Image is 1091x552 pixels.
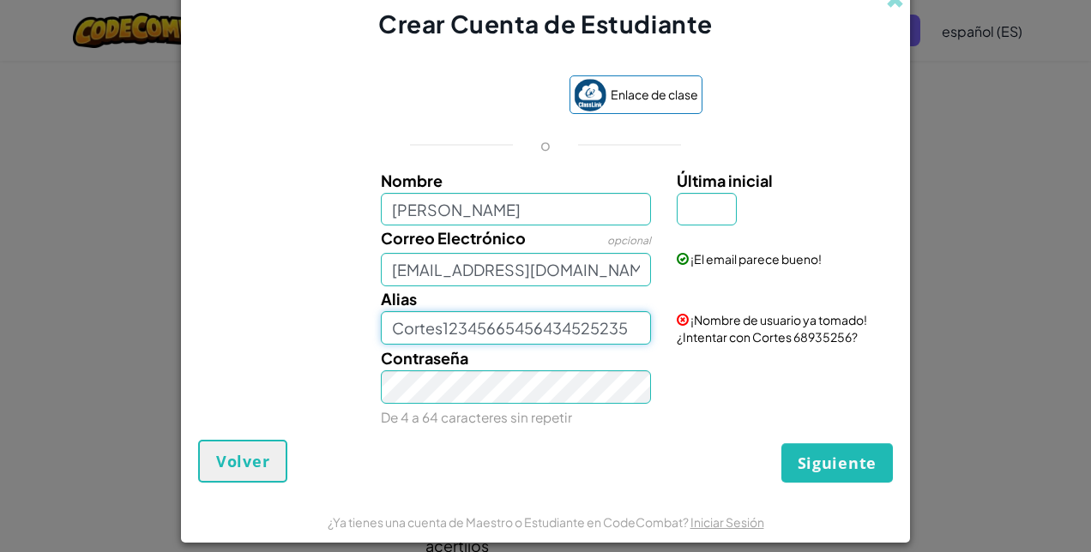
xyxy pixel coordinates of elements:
[607,234,651,247] span: opcional
[540,135,551,155] p: o
[216,451,269,471] span: Volver
[574,79,606,111] img: classlink-logo-small.png
[690,514,764,530] a: Iniciar Sesión
[677,312,867,345] span: ¡Nombre de usuario ya tomado! ¿Intentar con Cortes 68935256?
[381,228,526,248] span: Correo Electrónico
[381,171,443,190] span: Nombre
[378,9,713,39] span: Crear Cuenta de Estudiante
[381,348,468,368] span: Contraseña
[781,443,893,483] button: Siguiente
[798,453,877,473] span: Siguiente
[381,289,417,309] span: Alias
[381,78,561,116] iframe: Botón de Acceder con Google
[198,440,287,483] button: Volver
[690,251,822,267] span: ¡El email parece bueno!
[611,82,698,107] span: Enlace de clase
[677,171,773,190] span: Última inicial
[381,409,572,425] small: De 4 a 64 caracteres sin repetir
[328,514,690,530] span: ¿Ya tienes una cuenta de Maestro o Estudiante en CodeCombat?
